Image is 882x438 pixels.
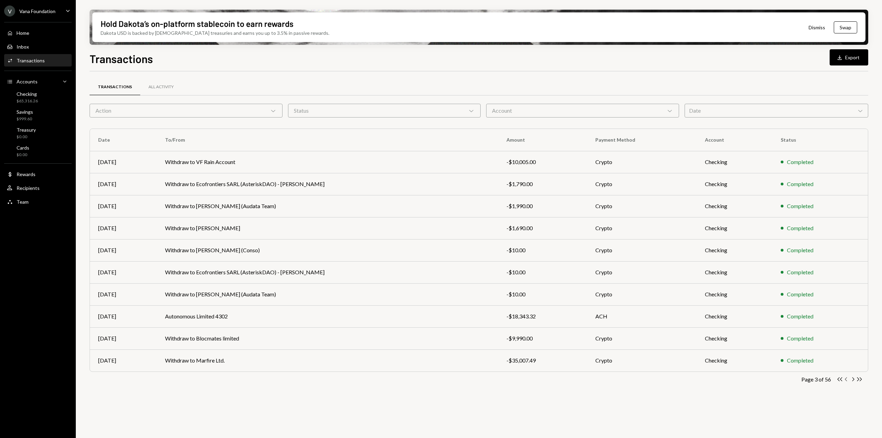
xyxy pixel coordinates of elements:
div: Transactions [17,58,45,63]
div: Completed [787,224,813,232]
div: Completed [787,312,813,320]
div: -$35,007.49 [506,356,579,365]
div: Completed [787,268,813,276]
div: -$1,990.00 [506,202,579,210]
div: Completed [787,290,813,298]
td: Checking [697,327,772,349]
th: Amount [498,129,587,151]
div: -$1,790.00 [506,180,579,188]
td: Withdraw to [PERSON_NAME] (Conso) [157,239,498,261]
a: Savings$999.60 [4,107,72,123]
div: [DATE] [98,290,148,298]
a: Home [4,27,72,39]
td: Checking [697,195,772,217]
td: Withdraw to [PERSON_NAME] (Audata Team) [157,195,498,217]
td: Crypto [587,327,697,349]
td: Checking [697,349,772,371]
td: Checking [697,239,772,261]
div: -$9,990.00 [506,334,579,343]
th: To/From [157,129,498,151]
div: [DATE] [98,334,148,343]
div: Home [17,30,29,36]
div: Cards [17,145,29,151]
div: [DATE] [98,224,148,232]
div: Treasury [17,127,36,133]
div: Recipients [17,185,40,191]
div: All Activity [148,84,174,90]
div: $0.00 [17,152,29,158]
div: Vana Foundation [19,8,55,14]
td: Checking [697,261,772,283]
div: -$10.00 [506,290,579,298]
div: Account [486,104,679,118]
div: Dakota USD is backed by [DEMOGRAPHIC_DATA] treasuries and earns you up to 3.5% in passive rewards. [101,29,329,37]
td: Withdraw to [PERSON_NAME] (Audata Team) [157,283,498,305]
td: Crypto [587,261,697,283]
td: Crypto [587,217,697,239]
div: $65,316.26 [17,98,38,104]
a: Team [4,195,72,208]
button: Dismiss [800,19,834,35]
td: Crypto [587,151,697,173]
a: Inbox [4,40,72,53]
div: [DATE] [98,202,148,210]
div: Hold Dakota’s on-platform stablecoin to earn rewards [101,18,294,29]
td: Autonomous Limited 4302 [157,305,498,327]
td: Withdraw to Marfire Ltd. [157,349,498,371]
a: Cards$0.00 [4,143,72,159]
div: Completed [787,334,813,343]
div: -$10.00 [506,246,579,254]
td: Crypto [587,349,697,371]
div: Accounts [17,79,38,84]
h1: Transactions [90,52,153,65]
th: Date [90,129,157,151]
td: Withdraw to Ecofrontiers SARL (AsteriskDAO) - [PERSON_NAME] [157,261,498,283]
td: Withdraw to Blocmates limited [157,327,498,349]
td: ACH [587,305,697,327]
a: Checking$65,316.26 [4,89,72,105]
td: Withdraw to [PERSON_NAME] [157,217,498,239]
div: [DATE] [98,246,148,254]
div: Completed [787,356,813,365]
div: Page 3 of 56 [801,376,831,383]
button: Swap [834,21,857,33]
div: [DATE] [98,158,148,166]
th: Account [697,129,772,151]
div: [DATE] [98,356,148,365]
div: Completed [787,180,813,188]
a: All Activity [140,78,182,96]
td: Withdraw to VF Rain Account [157,151,498,173]
div: Completed [787,202,813,210]
div: Team [17,199,29,205]
div: [DATE] [98,180,148,188]
td: Checking [697,151,772,173]
td: Checking [697,173,772,195]
a: Treasury$0.00 [4,125,72,141]
td: Crypto [587,195,697,217]
div: Checking [17,91,38,97]
div: Rewards [17,171,35,177]
a: Recipients [4,182,72,194]
th: Payment Method [587,129,697,151]
td: Withdraw to Ecofrontiers SARL (AsteriskDAO) - [PERSON_NAME] [157,173,498,195]
td: Crypto [587,239,697,261]
td: Crypto [587,173,697,195]
div: Action [90,104,283,118]
th: Status [772,129,868,151]
td: Checking [697,305,772,327]
div: Transactions [98,84,132,90]
div: $999.60 [17,116,33,122]
div: Date [685,104,869,118]
div: -$10.00 [506,268,579,276]
div: [DATE] [98,268,148,276]
div: $0.00 [17,134,36,140]
td: Checking [697,283,772,305]
div: Status [288,104,481,118]
div: V [4,6,15,17]
td: Crypto [587,283,697,305]
div: Completed [787,246,813,254]
div: [DATE] [98,312,148,320]
a: Rewards [4,168,72,180]
a: Transactions [90,78,140,96]
div: -$1,690.00 [506,224,579,232]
